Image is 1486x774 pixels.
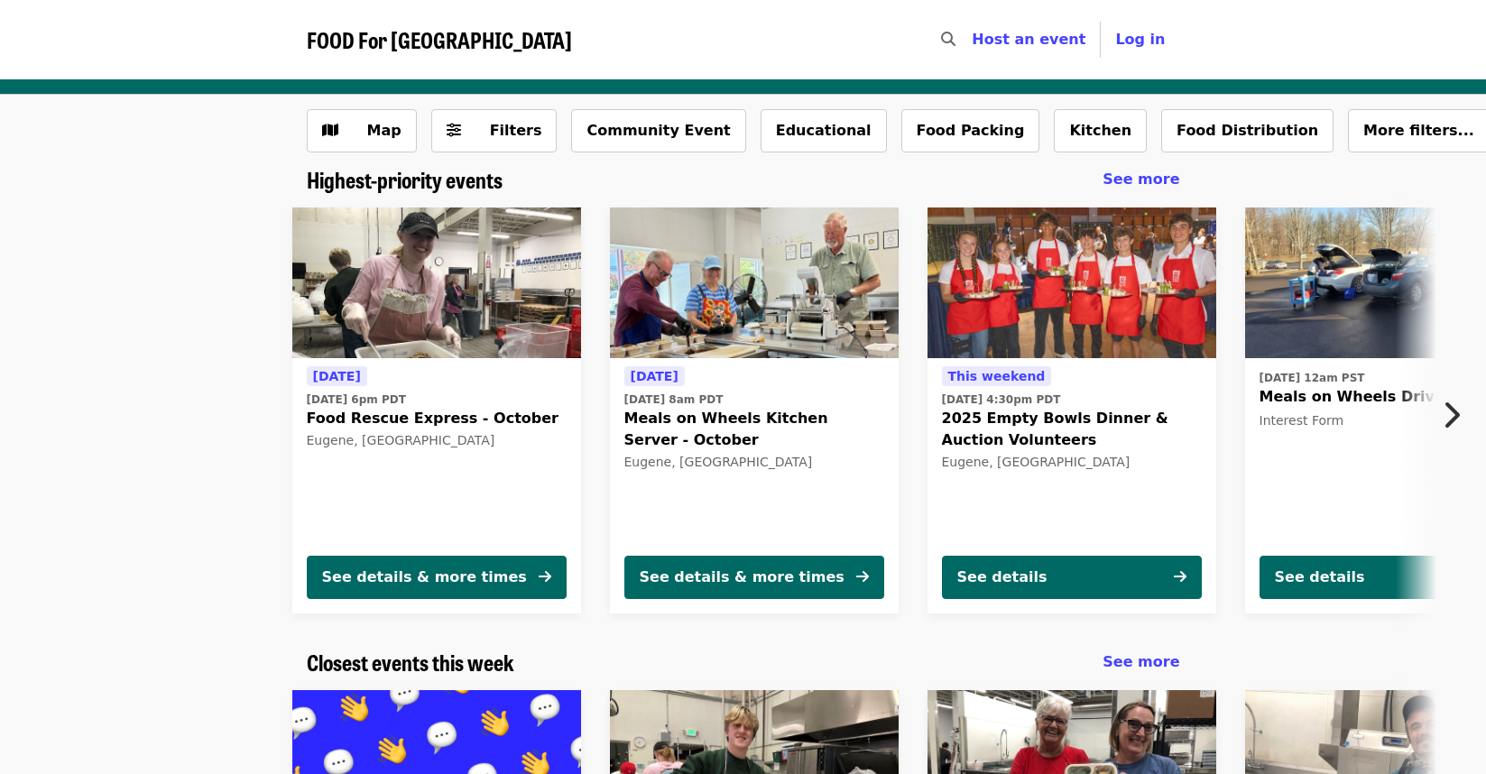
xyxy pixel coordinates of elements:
[1103,170,1179,188] span: See more
[856,568,869,585] i: arrow-right icon
[901,109,1040,152] button: Food Packing
[322,122,338,139] i: map icon
[307,650,514,676] a: Closest events this week
[447,122,461,139] i: sliders-h icon
[624,455,884,470] div: Eugene, [GEOGRAPHIC_DATA]
[292,207,581,359] img: Food Rescue Express - October organized by FOOD For Lane County
[1260,370,1365,386] time: [DATE] 12am PST
[1363,122,1474,139] span: More filters...
[307,163,503,195] span: Highest-priority events
[313,369,361,383] span: [DATE]
[1101,22,1179,58] button: Log in
[571,109,745,152] button: Community Event
[761,109,887,152] button: Educational
[610,207,899,359] img: Meals on Wheels Kitchen Server - October organized by FOOD For Lane County
[942,556,1202,599] button: See details
[631,369,678,383] span: [DATE]
[610,207,899,613] a: See details for "Meals on Wheels Kitchen Server - October"
[1275,567,1365,588] div: See details
[1103,653,1179,670] span: See more
[307,167,503,193] a: Highest-priority events
[1103,651,1179,673] a: See more
[928,207,1216,613] a: See details for "2025 Empty Bowls Dinner & Auction Volunteers"
[928,207,1216,359] img: 2025 Empty Bowls Dinner & Auction Volunteers organized by FOOD For Lane County
[292,207,581,613] a: See details for "Food Rescue Express - October"
[948,369,1046,383] span: This weekend
[307,433,567,448] div: Eugene, [GEOGRAPHIC_DATA]
[307,23,572,55] span: FOOD For [GEOGRAPHIC_DATA]
[624,556,884,599] button: See details & more times
[1103,169,1179,190] a: See more
[942,455,1202,470] div: Eugene, [GEOGRAPHIC_DATA]
[292,167,1195,193] div: Highest-priority events
[307,408,567,429] span: Food Rescue Express - October
[1426,390,1486,440] button: Next item
[539,568,551,585] i: arrow-right icon
[640,567,845,588] div: See details & more times
[307,109,417,152] button: Show map view
[972,31,1085,48] a: Host an event
[624,392,724,408] time: [DATE] 8am PDT
[624,408,884,451] span: Meals on Wheels Kitchen Server - October
[431,109,558,152] button: Filters (0 selected)
[307,392,406,408] time: [DATE] 6pm PDT
[322,567,527,588] div: See details & more times
[307,646,514,677] span: Closest events this week
[292,650,1195,676] div: Closest events this week
[367,122,401,139] span: Map
[307,27,572,53] a: FOOD For [GEOGRAPHIC_DATA]
[490,122,542,139] span: Filters
[1161,109,1334,152] button: Food Distribution
[1442,398,1460,432] i: chevron-right icon
[942,392,1061,408] time: [DATE] 4:30pm PDT
[1260,413,1344,428] span: Interest Form
[941,31,955,48] i: search icon
[1174,568,1186,585] i: arrow-right icon
[957,567,1048,588] div: See details
[1115,31,1165,48] span: Log in
[966,18,981,61] input: Search
[942,408,1202,451] span: 2025 Empty Bowls Dinner & Auction Volunteers
[1054,109,1147,152] button: Kitchen
[307,556,567,599] button: See details & more times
